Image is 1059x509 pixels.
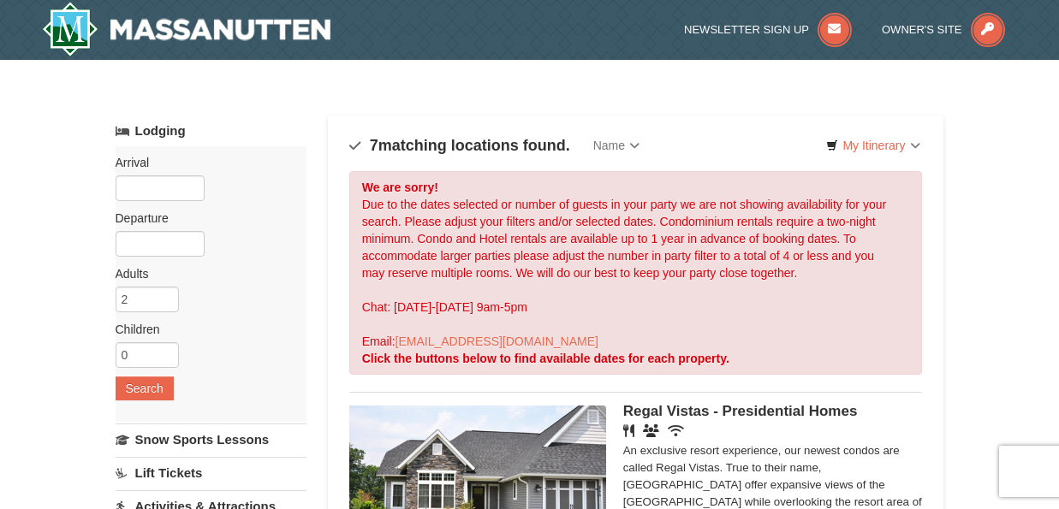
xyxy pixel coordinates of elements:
[684,23,852,36] a: Newsletter Sign Up
[643,424,659,437] i: Banquet Facilities
[116,265,294,282] label: Adults
[116,376,174,400] button: Search
[116,210,294,227] label: Departure
[116,115,306,146] a: Lodging
[362,352,729,365] strong: Click the buttons below to find available dates for each property.
[116,457,306,488] a: Lift Tickets
[882,23,1005,36] a: Owner's Site
[396,334,598,348] a: [EMAIL_ADDRESS][DOMAIN_NAME]
[623,403,858,419] span: Regal Vistas - Presidential Homes
[370,137,378,154] span: 7
[42,2,331,56] img: Massanutten Resort Logo
[349,137,570,154] h4: matching locations found.
[668,424,684,437] i: Wireless Internet (free)
[362,181,438,194] strong: We are sorry!
[116,423,306,455] a: Snow Sports Lessons
[116,321,294,338] label: Children
[623,424,634,437] i: Restaurant
[116,154,294,171] label: Arrival
[349,171,923,375] div: Due to the dates selected or number of guests in your party we are not showing availability for y...
[42,2,331,56] a: Massanutten Resort
[684,23,809,36] span: Newsletter Sign Up
[882,23,962,36] span: Owner's Site
[815,133,931,158] a: My Itinerary
[580,128,652,163] a: Name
